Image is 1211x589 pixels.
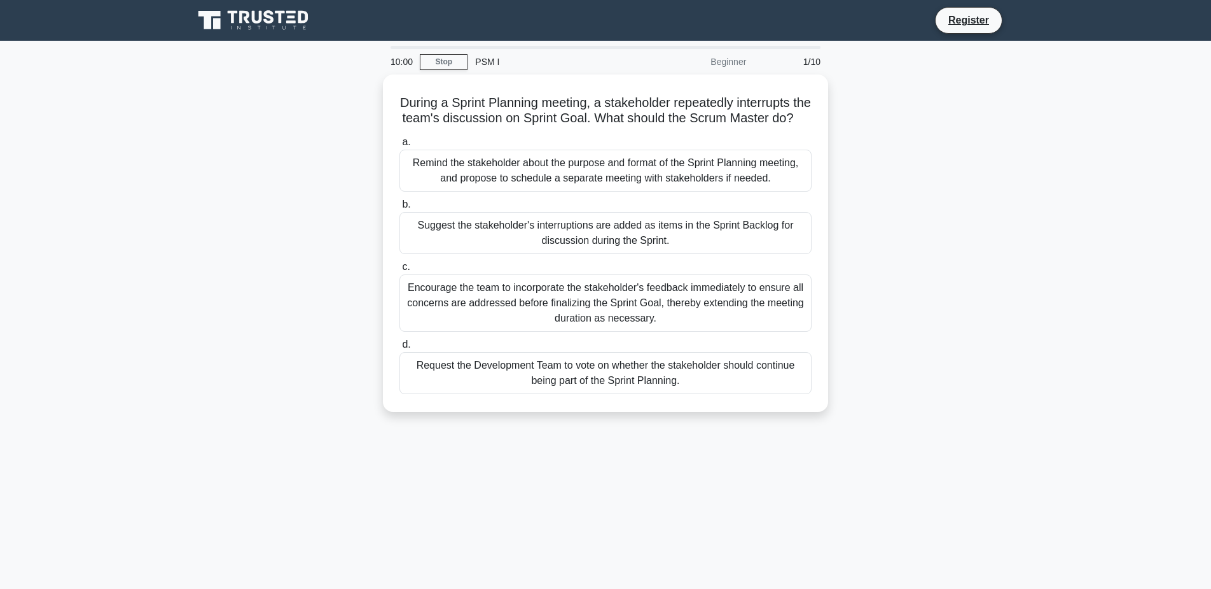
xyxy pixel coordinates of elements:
span: c. [402,261,410,272]
div: Suggest the stakeholder's interruptions are added as items in the Sprint Backlog for discussion d... [399,212,812,254]
h5: During a Sprint Planning meeting, a stakeholder repeatedly interrupts the team's discussion on Sp... [398,95,813,127]
div: Remind the stakeholder about the purpose and format of the Sprint Planning meeting, and propose t... [399,150,812,192]
div: Beginner [642,49,754,75]
div: 10:00 [383,49,420,75]
div: PSM I [467,49,642,75]
span: b. [402,199,410,209]
div: Encourage the team to incorporate the stakeholder's feedback immediately to ensure all concerns a... [399,274,812,332]
span: d. [402,339,410,350]
a: Stop [420,54,467,70]
div: 1/10 [754,49,828,75]
span: a. [402,136,410,147]
a: Register [941,12,997,28]
div: Request the Development Team to vote on whether the stakeholder should continue being part of the... [399,352,812,394]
